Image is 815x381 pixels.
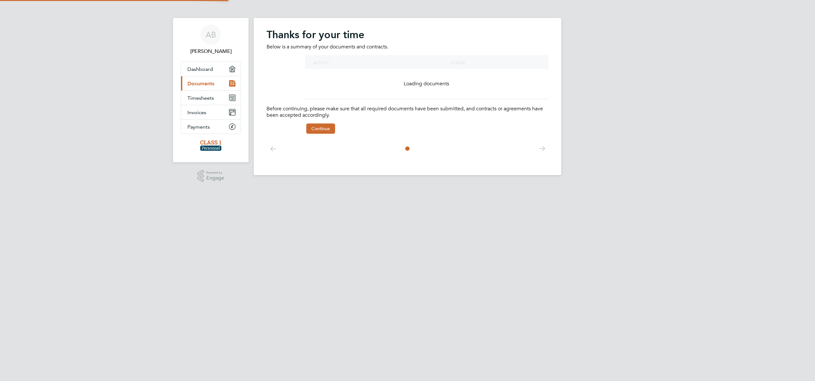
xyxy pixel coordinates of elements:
nav: Main navigation [173,18,249,162]
a: Documents [181,76,241,90]
span: Powered by [206,170,224,175]
span: Invoices [187,109,206,115]
p: Before continuing, please make sure that all required documents have been submitted, and contract... [267,106,548,119]
a: Go to home page [181,140,241,151]
img: class1personnel-logo-retina.png [200,140,222,151]
span: Payments [187,124,210,130]
a: Dashboard [181,62,241,76]
a: Powered byEngage [197,170,225,182]
span: Engage [206,175,224,181]
a: Timesheets [181,91,241,105]
span: AB [206,30,216,39]
a: Payments [181,120,241,134]
p: Below is a summary of your documents and contracts. [267,44,548,50]
h2: Thanks for your time [267,28,548,41]
a: Invoices [181,105,241,119]
button: Continue [306,123,335,134]
a: AB[PERSON_NAME] [181,24,241,55]
span: Anthony Barrett [181,47,241,55]
span: Dashboard [187,66,213,72]
span: Documents [187,80,214,87]
span: Timesheets [187,95,214,101]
